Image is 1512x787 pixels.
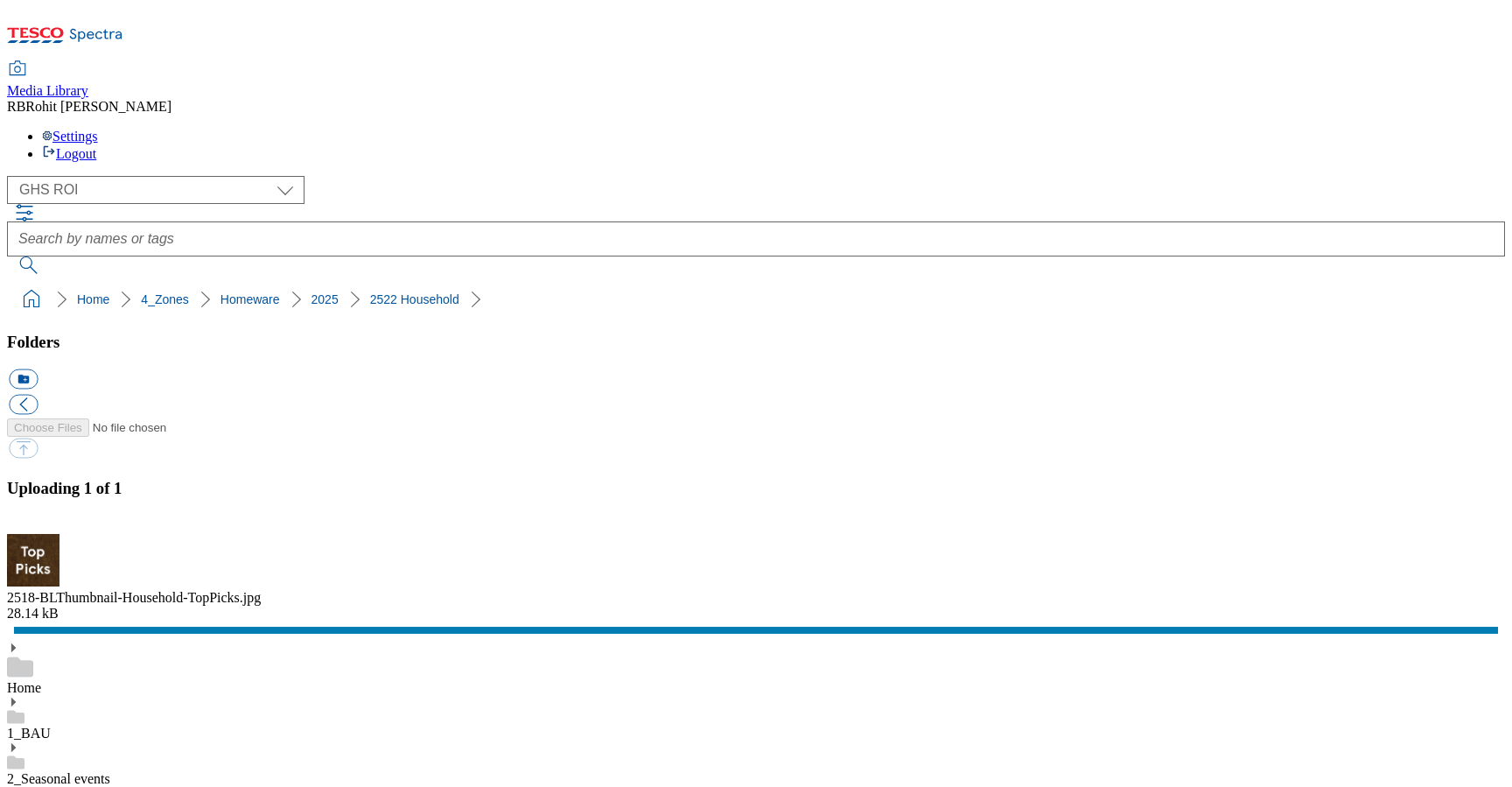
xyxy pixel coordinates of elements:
[42,146,96,161] a: Logout
[7,680,41,695] a: Home
[7,99,25,114] span: RB
[7,590,1505,606] div: 2518-BLThumbnail-Household-TopPicks.jpg
[220,292,280,306] a: Homeware
[7,283,1505,316] nav: breadcrumb
[370,292,459,306] a: 2522 Household
[7,333,1505,352] h3: Folders
[7,534,59,587] img: preview
[7,606,1505,622] div: 28.14 kB
[311,292,339,306] a: 2025
[7,221,1505,256] input: Search by names or tags
[7,479,1505,498] h3: Uploading 1 of 1
[7,726,51,741] a: 1_BAU
[141,292,188,306] a: 4_Zones
[25,99,171,114] span: Rohit [PERSON_NAME]
[77,292,109,306] a: Home
[17,285,45,313] a: home
[7,771,110,786] a: 2_Seasonal events
[7,62,88,99] a: Media Library
[42,129,98,144] a: Settings
[7,83,88,98] span: Media Library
